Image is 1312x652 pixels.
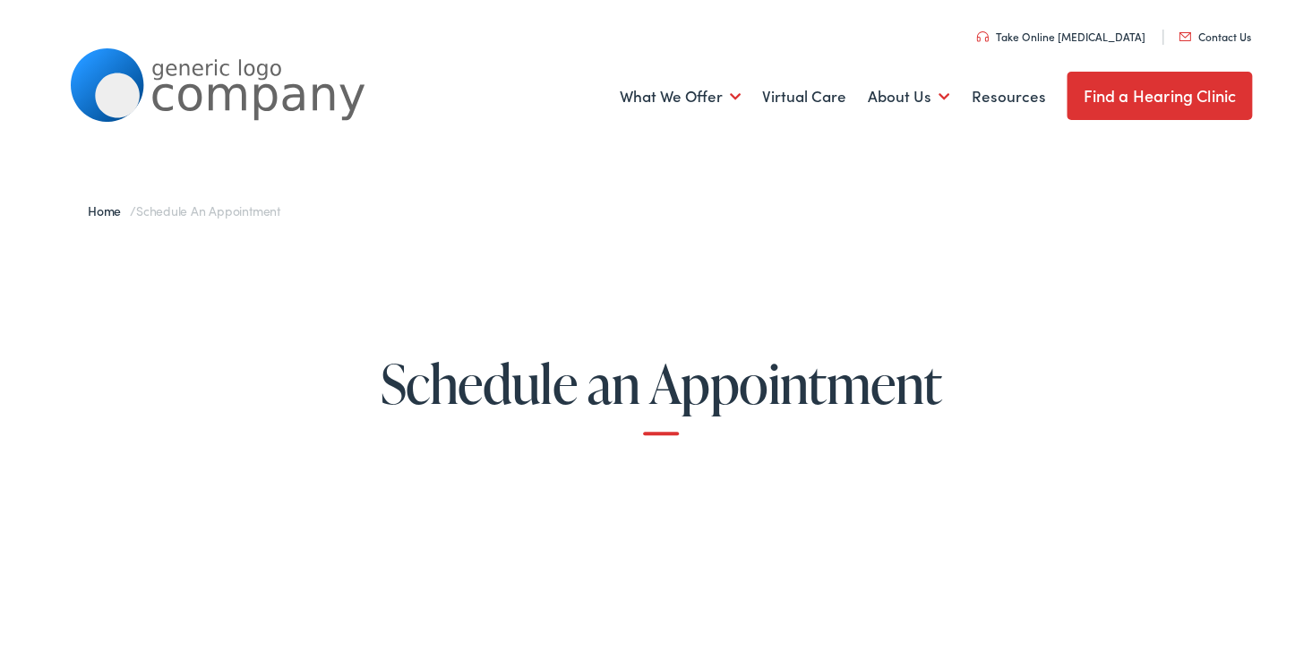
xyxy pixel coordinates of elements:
[136,199,280,217] span: Schedule an Appointment
[88,199,130,217] a: Home
[1067,69,1252,117] a: Find a Hearing Clinic
[971,61,1045,127] a: Resources
[976,26,1145,41] a: Take Online [MEDICAL_DATA]
[976,29,989,39] img: utility icon
[53,351,1269,433] h1: Schedule an Appointment
[1179,26,1251,41] a: Contact Us
[1179,30,1191,39] img: utility icon
[762,61,846,127] a: Virtual Care
[88,199,280,217] span: /
[620,61,741,127] a: What We Offer
[868,61,949,127] a: About Us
